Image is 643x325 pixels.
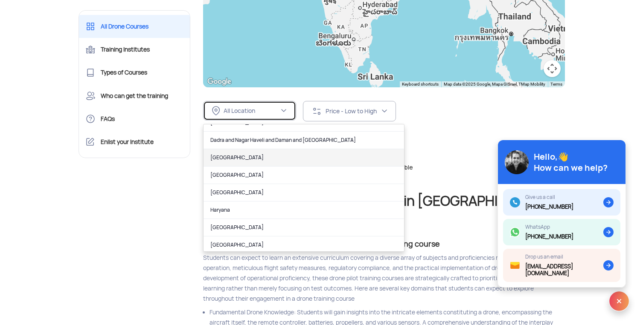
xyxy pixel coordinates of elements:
[79,61,190,84] a: Types of Courses
[525,263,603,277] div: [EMAIL_ADDRESS][DOMAIN_NAME]
[303,101,396,121] button: Price - Low to High
[204,149,404,167] a: [GEOGRAPHIC_DATA]
[510,197,520,207] img: ic_call.svg
[525,224,573,230] div: WhatsApp
[503,249,620,282] a: Drop us an email[EMAIL_ADDRESS][DOMAIN_NAME]
[204,219,404,236] a: [GEOGRAPHIC_DATA]
[603,197,614,207] img: ic_arrow.svg
[79,107,190,130] a: FAQs
[79,15,190,38] a: All Drone Courses
[534,151,608,173] div: Hello,👋 How can we help?
[603,227,614,237] img: ic_arrow.svg
[204,201,404,219] a: Haryana
[525,233,573,240] div: [PHONE_NUMBER]
[544,60,561,77] button: Map camera controls
[550,82,562,86] a: Terms
[205,76,233,87] img: Google
[203,253,565,304] div: Students can expect to learn an extensive curriculum covering a diverse array of subjects and pro...
[525,204,573,210] div: [PHONE_NUMBER]
[503,219,620,245] a: WhatsApp[PHONE_NUMBER]
[79,84,190,107] a: Who can get the training
[79,38,190,61] a: Training Institutes
[224,107,279,115] div: All Location
[204,184,404,201] a: [GEOGRAPHIC_DATA]
[510,260,520,270] img: ic_mail.svg
[280,107,287,114] img: ic_chevron_down.svg
[326,107,381,115] div: Price - Low to High
[204,236,404,254] a: [GEOGRAPHIC_DATA]
[79,130,190,153] a: Enlist your Institute
[197,163,571,172] div: No Courses Available
[444,82,545,86] span: Map data ©2025 Google, Mapa GISrael, TMap Mobility
[603,260,614,270] img: ic_arrow.svg
[205,76,233,87] a: Open this area in Google Maps (opens a new window)
[212,106,220,115] img: ic_location_inActive.svg
[609,291,629,311] img: ic_x.svg
[204,167,404,184] a: [GEOGRAPHIC_DATA]
[503,189,620,216] a: Give us a call[PHONE_NUMBER]
[505,150,529,174] img: img_avatar@2x.png
[203,101,296,121] button: All Location
[510,227,520,237] img: ic_whatsapp.svg
[525,194,573,200] div: Give us a call
[525,254,603,260] div: Drop us an email
[402,81,439,87] button: Keyboard shortcuts
[204,132,404,149] a: Dadra and Nagar Haveli and Daman and [GEOGRAPHIC_DATA]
